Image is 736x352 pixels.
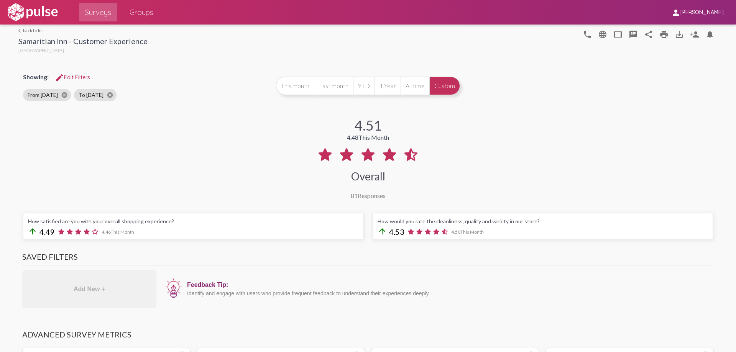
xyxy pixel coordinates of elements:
[55,73,64,82] mat-icon: Edit Filters
[351,192,358,199] span: 81
[187,282,710,288] div: Feedback Tip:
[401,77,429,95] button: All time
[656,26,672,42] a: print
[353,77,375,95] button: YTD
[39,227,55,236] span: 4.49
[610,26,626,42] button: tablet
[702,26,718,42] button: Bell
[314,77,353,95] button: Last month
[595,26,610,42] button: language
[672,26,687,42] button: Download
[583,30,592,39] mat-icon: language
[18,28,23,33] mat-icon: arrow_back_ios
[598,30,607,39] mat-icon: language
[164,278,183,299] img: icon12.png
[22,270,156,308] div: Add New +
[22,252,714,265] h3: Saved Filters
[49,70,96,84] button: Edit FiltersEdit Filters
[665,5,730,19] button: [PERSON_NAME]
[276,77,314,95] button: This month
[187,290,710,296] div: Identify and engage with users who provide frequent feedback to understand their experiences deeply.
[74,89,117,101] mat-chip: To [DATE]
[28,227,37,236] mat-icon: arrow_upward
[626,26,641,42] button: speaker_notes
[687,26,702,42] button: Person
[613,30,623,39] mat-icon: tablet
[580,26,595,42] button: language
[671,8,680,17] mat-icon: person
[675,30,684,39] mat-icon: Download
[18,28,148,33] a: back to list
[107,92,113,98] mat-icon: cancel
[355,117,382,134] div: 4.51
[644,30,653,39] mat-icon: Share
[378,227,387,236] mat-icon: arrow_upward
[23,73,49,80] span: Showing:
[429,77,460,95] button: Custom
[378,218,708,224] div: How would you rate the cleanliness, quality and variety in our store?
[102,229,134,235] span: 4.46
[460,229,484,235] span: This Month
[680,9,724,16] span: [PERSON_NAME]
[690,30,699,39] mat-icon: Person
[705,30,715,39] mat-icon: Bell
[18,47,64,53] span: [GEOGRAPHIC_DATA]
[55,74,90,81] span: Edit Filters
[347,134,389,141] div: 4.48
[79,3,117,21] a: Surveys
[659,30,669,39] mat-icon: print
[6,3,59,22] img: white-logo.svg
[389,227,404,236] span: 4.53
[351,192,386,199] div: Responses
[358,134,389,141] span: This Month
[23,89,71,101] mat-chip: From [DATE]
[130,5,153,19] span: Groups
[375,77,401,95] button: 1 Year
[61,92,68,98] mat-icon: cancel
[85,5,111,19] span: Surveys
[641,26,656,42] button: Share
[123,3,159,21] a: Groups
[629,30,638,39] mat-icon: speaker_notes
[22,330,714,343] h3: Advanced Survey Metrics
[28,218,358,224] div: How satisfied are you with your overall shopping experience?
[351,170,385,183] div: Overall
[451,229,484,235] span: 4.50
[18,36,148,47] div: Samaritian Inn - Customer Experience
[111,229,134,235] span: This Month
